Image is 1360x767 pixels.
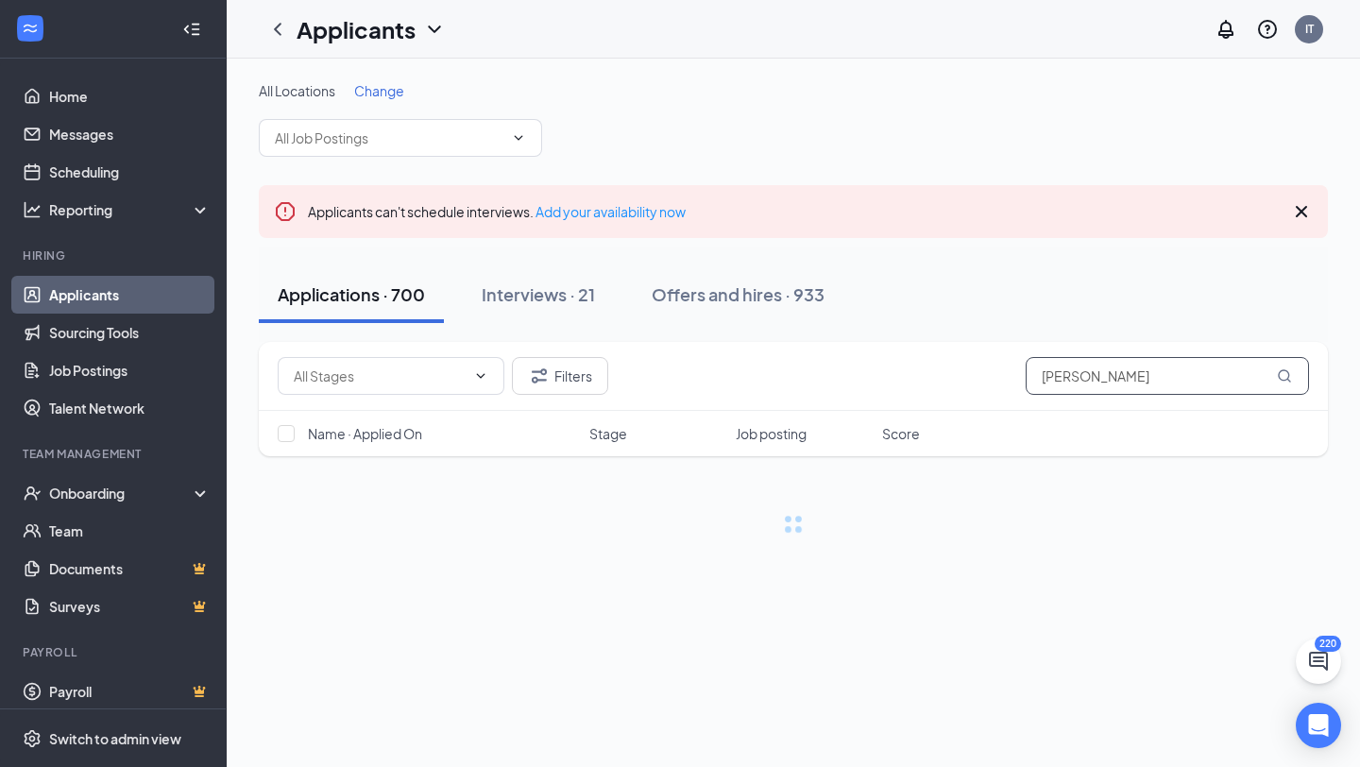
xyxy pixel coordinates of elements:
svg: ChevronDown [511,130,526,145]
span: Stage [589,424,627,443]
div: Team Management [23,446,207,462]
svg: Settings [23,729,42,748]
button: Filter Filters [512,357,608,395]
div: Onboarding [49,484,195,503]
a: Applicants [49,276,211,314]
a: Scheduling [49,153,211,191]
div: Payroll [23,644,207,660]
svg: UserCheck [23,484,42,503]
svg: Notifications [1215,18,1237,41]
a: Talent Network [49,389,211,427]
svg: Filter [528,365,551,387]
input: All Job Postings [275,128,503,148]
div: Hiring [23,247,207,264]
a: Sourcing Tools [49,314,211,351]
svg: ChevronDown [473,368,488,383]
svg: ChatActive [1307,650,1330,673]
a: PayrollCrown [49,673,211,710]
a: Messages [49,115,211,153]
div: Reporting [49,200,212,219]
a: SurveysCrown [49,588,211,625]
a: DocumentsCrown [49,550,211,588]
svg: QuestionInfo [1256,18,1279,41]
button: ChatActive [1296,639,1341,684]
a: Add your availability now [535,203,686,220]
input: Search in applications [1026,357,1309,395]
h1: Applicants [297,13,416,45]
svg: Cross [1290,200,1313,223]
div: Switch to admin view [49,729,181,748]
div: Applications · 700 [278,282,425,306]
div: Open Intercom Messenger [1296,703,1341,748]
div: 220 [1315,636,1341,652]
span: All Locations [259,82,335,99]
div: Offers and hires · 933 [652,282,824,306]
a: Team [49,512,211,550]
span: Job posting [736,424,807,443]
svg: Error [274,200,297,223]
span: Score [882,424,920,443]
div: IT [1305,21,1314,37]
svg: ChevronDown [423,18,446,41]
div: Interviews · 21 [482,282,595,306]
span: Change [354,82,404,99]
svg: Analysis [23,200,42,219]
input: All Stages [294,366,466,386]
svg: ChevronLeft [266,18,289,41]
a: Home [49,77,211,115]
a: Job Postings [49,351,211,389]
span: Applicants can't schedule interviews. [308,203,686,220]
svg: WorkstreamLogo [21,19,40,38]
span: Name · Applied On [308,424,422,443]
svg: Collapse [182,20,201,39]
svg: MagnifyingGlass [1277,368,1292,383]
